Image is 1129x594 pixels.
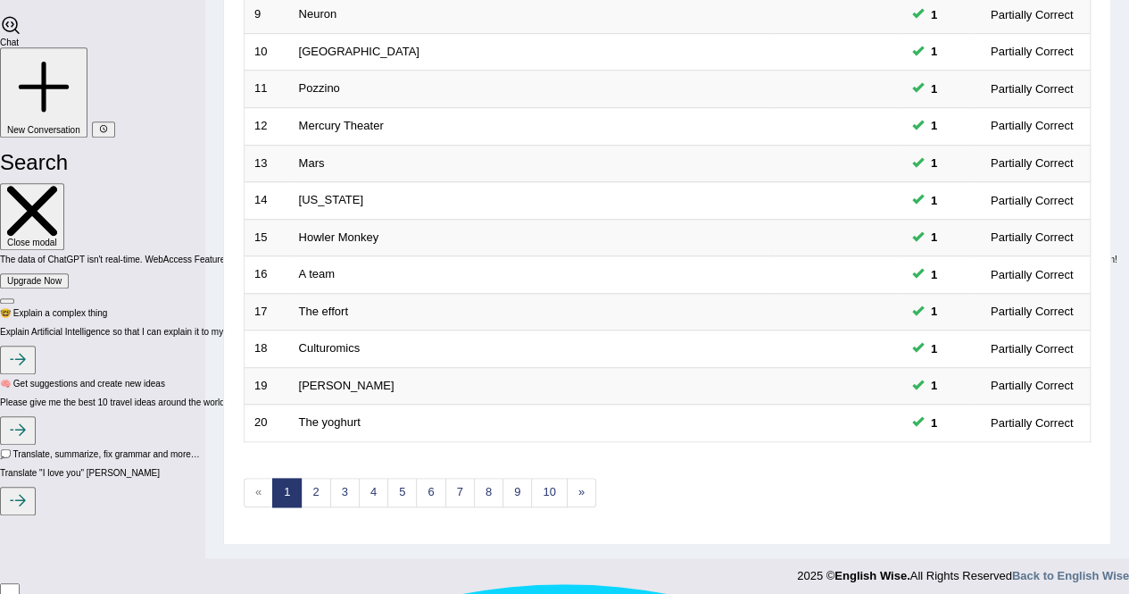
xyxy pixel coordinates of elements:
[924,154,944,172] span: You can still take this question
[299,193,363,206] a: [US_STATE]
[924,79,944,98] span: You can still take this question
[924,42,944,61] span: You can still take this question
[330,478,360,507] a: 3
[245,256,289,294] td: 16
[502,478,532,507] a: 9
[245,330,289,368] td: 18
[797,558,1129,584] div: 2025 © All Rights Reserved
[924,376,944,395] span: You can still take this question
[299,45,419,58] a: [GEOGRAPHIC_DATA]
[924,302,944,321] span: You can still take this question
[299,7,337,21] a: Neuron
[245,33,289,71] td: 10
[1012,569,1129,582] a: Back to English Wise
[924,5,944,24] span: You can still take this question
[445,478,475,507] a: 7
[924,191,944,210] span: You can still take this question
[924,339,944,358] span: You can still take this question
[984,191,1080,210] div: Partially Correct
[531,478,567,507] a: 10
[299,119,384,132] a: Mercury Theater
[7,125,80,135] span: New Conversation
[245,71,289,108] td: 11
[984,228,1080,247] div: Partially Correct
[474,478,503,507] a: 8
[245,145,289,182] td: 13
[984,5,1080,24] div: Partially Correct
[299,267,335,280] a: A team
[984,376,1080,395] div: Partially Correct
[301,478,330,507] a: 2
[834,569,909,582] strong: English Wise.
[984,339,1080,358] div: Partially Correct
[984,302,1080,321] div: Partially Correct
[245,182,289,220] td: 14
[7,238,57,247] span: Close modal
[299,230,379,244] a: Howler Monkey
[245,293,289,330] td: 17
[245,367,289,405] td: 19
[924,228,944,247] span: You can still take this question
[299,415,361,429] a: The yoghurt
[984,42,1080,61] div: Partially Correct
[984,414,1080,432] div: Partially Correct
[567,478,596,507] a: »
[299,156,325,170] a: Mars
[984,154,1080,172] div: Partially Correct
[359,478,388,507] a: 4
[244,478,273,507] span: «
[299,81,340,95] a: Pozzino
[387,478,417,507] a: 5
[299,305,348,318] a: The effort
[245,405,289,442] td: 20
[924,265,944,284] span: You can still take this question
[924,116,944,135] span: You can still take this question
[984,116,1080,135] div: Partially Correct
[245,107,289,145] td: 12
[299,379,394,392] a: [PERSON_NAME]
[299,341,361,355] a: Culturomics
[984,265,1080,284] div: Partially Correct
[245,219,289,256] td: 15
[924,414,944,432] span: You can still take this question
[272,478,302,507] a: 1
[416,478,445,507] a: 6
[984,79,1080,98] div: Partially Correct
